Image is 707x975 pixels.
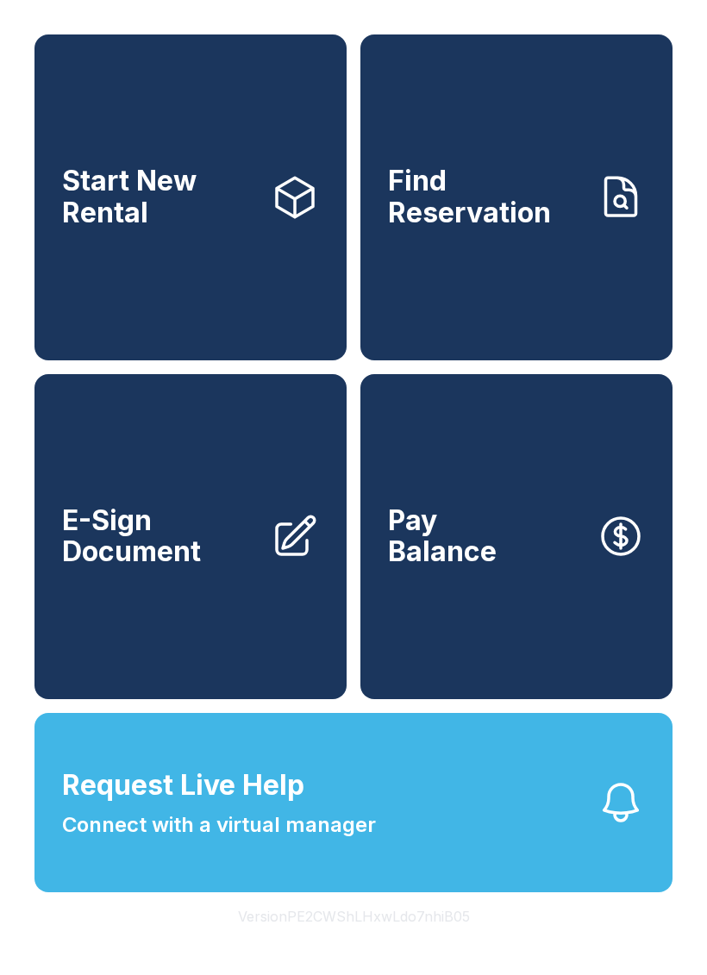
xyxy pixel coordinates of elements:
a: Start New Rental [34,34,347,360]
span: Connect with a virtual manager [62,809,376,841]
span: Pay Balance [388,505,497,568]
span: E-Sign Document [62,505,257,568]
span: Find Reservation [388,166,583,228]
a: E-Sign Document [34,374,347,700]
span: Request Live Help [62,765,304,806]
button: VersionPE2CWShLHxwLdo7nhiB05 [224,892,484,941]
a: PayBalance [360,374,673,700]
span: Start New Rental [62,166,257,228]
button: Request Live HelpConnect with a virtual manager [34,713,673,892]
a: Find Reservation [360,34,673,360]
